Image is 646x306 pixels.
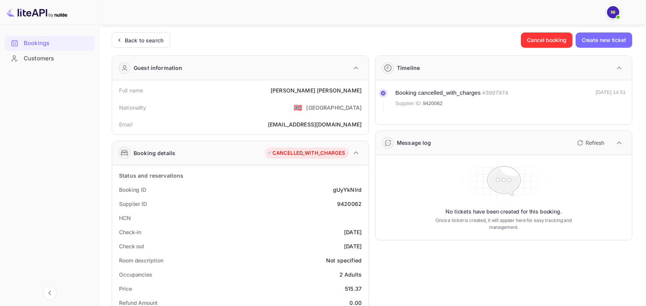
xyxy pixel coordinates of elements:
[395,89,481,97] div: Booking cancelled_with_charges
[134,149,175,157] div: Booking details
[119,172,183,180] div: Status and reservations
[119,270,152,278] div: Occupancies
[5,36,95,50] a: Bookings
[119,200,147,208] div: Supplier ID
[397,64,420,72] div: Timeline
[267,149,345,157] div: CANCELLED_WITH_CHARGES
[119,228,141,236] div: Check-in
[119,186,146,194] div: Booking ID
[445,208,562,215] p: No tickets have been created for this booking.
[119,120,132,128] div: Email
[6,6,67,18] img: LiteAPI logo
[294,100,302,114] span: United States
[521,32,573,48] button: Cancel booking
[306,104,362,112] div: [GEOGRAPHIC_DATA]
[345,285,362,293] div: 515.37
[344,228,362,236] div: [DATE]
[24,54,91,63] div: Customers
[326,256,362,264] div: Not specified
[573,137,607,149] button: Refresh
[119,242,144,250] div: Check out
[5,36,95,51] div: Bookings
[482,89,508,97] div: # 3997974
[43,286,57,300] button: Collapse navigation
[333,186,362,194] div: gUyYkNlrd
[24,39,91,48] div: Bookings
[119,104,147,112] div: Nationality
[576,32,632,48] button: Create new ticket
[586,139,604,147] p: Refresh
[268,120,362,128] div: [EMAIL_ADDRESS][DOMAIN_NAME]
[339,270,362,278] div: 2 Adults
[397,139,431,147] div: Message log
[119,86,143,94] div: Full name
[595,89,626,111] div: [DATE] 14:51
[607,6,619,18] img: N Ibadah
[119,285,132,293] div: Price
[119,256,163,264] div: Room description
[134,64,183,72] div: Guest information
[423,100,443,107] span: 9420062
[337,200,362,208] div: 9420062
[125,36,163,44] div: Back to search
[119,214,131,222] div: HCN
[5,51,95,66] div: Customers
[271,86,362,94] div: [PERSON_NAME] [PERSON_NAME]
[5,51,95,65] a: Customers
[435,217,573,231] p: Once a ticket is created, it will appear here for easy tracking and management.
[344,242,362,250] div: [DATE]
[395,100,422,107] span: Supplier ID:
